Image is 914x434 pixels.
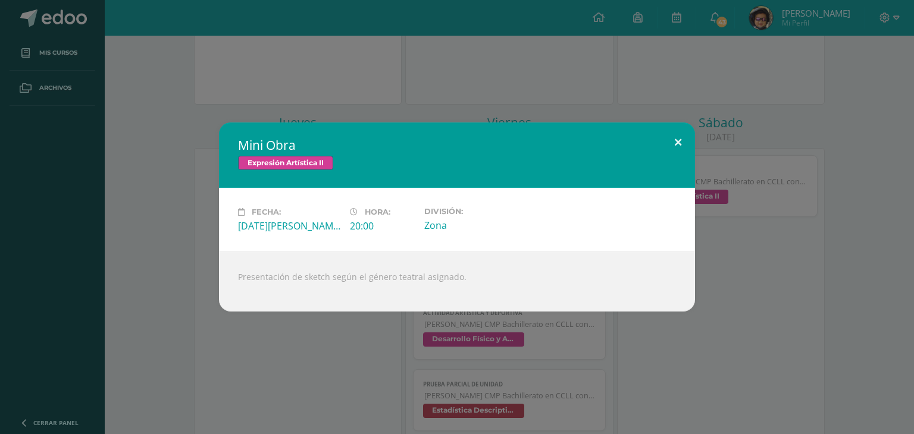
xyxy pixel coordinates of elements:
[424,207,527,216] label: División:
[238,219,340,232] div: [DATE][PERSON_NAME]
[238,137,676,153] h2: Mini Obra
[661,122,695,163] button: Close (Esc)
[252,207,281,216] span: Fecha:
[424,219,527,232] div: Zona
[219,251,695,312] div: Presentación de sketch según el género teatral asignado.
[350,219,415,232] div: 20:00
[238,156,333,170] span: Expresión Artística II
[365,207,390,216] span: Hora:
